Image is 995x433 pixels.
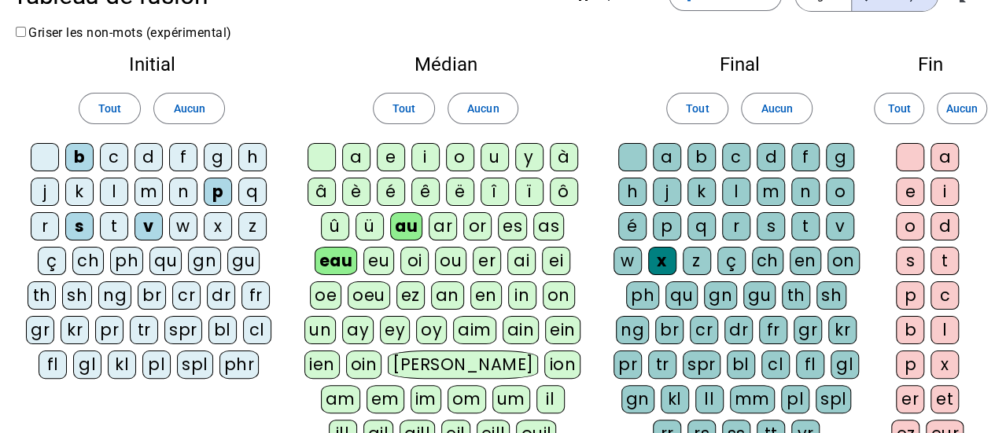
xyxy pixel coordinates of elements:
div: x [931,350,959,379]
div: k [65,178,94,206]
div: e [377,143,405,171]
div: p [896,281,924,310]
div: pr [614,350,642,379]
div: n [791,178,820,206]
div: ng [616,316,649,344]
div: br [138,281,166,310]
div: ï [515,178,544,206]
div: h [618,178,647,206]
div: x [204,212,232,240]
div: pr [95,316,123,344]
span: Tout [887,99,910,118]
button: Tout [373,93,435,124]
div: ey [380,316,410,344]
div: gu [227,247,260,275]
div: t [100,212,128,240]
div: il [536,385,565,413]
div: ien [304,350,340,379]
span: Aucun [946,99,978,118]
div: ei [542,247,570,275]
h2: Initial [25,55,278,74]
div: cr [690,316,718,344]
div: gn [188,247,221,275]
div: h [238,143,267,171]
div: g [204,143,232,171]
div: gl [831,350,859,379]
div: am [321,385,360,413]
div: qu [665,281,698,310]
div: â [308,178,336,206]
div: ê [411,178,440,206]
div: k [687,178,716,206]
button: Aucun [741,93,812,124]
div: ll [695,385,724,413]
div: u [481,143,509,171]
div: i [411,143,440,171]
div: r [31,212,59,240]
span: Aucun [761,99,792,118]
div: gl [73,350,101,379]
div: z [683,247,711,275]
div: b [65,143,94,171]
div: ch [752,247,783,275]
div: oe [310,281,341,310]
div: m [135,178,163,206]
button: Aucun [937,93,987,124]
div: j [31,178,59,206]
div: ç [38,247,66,275]
label: Griser les non-mots (expérimental) [13,25,232,40]
div: oin [346,350,382,379]
div: br [655,316,684,344]
div: w [169,212,197,240]
div: pl [781,385,809,413]
button: Aucun [153,93,224,124]
input: Griser les non-mots (expérimental) [16,27,26,37]
div: spl [177,350,213,379]
div: er [896,385,924,413]
div: t [791,212,820,240]
div: à [550,143,578,171]
div: spl [816,385,852,413]
div: im [411,385,441,413]
div: z [238,212,267,240]
div: au [390,212,422,240]
div: ein [545,316,580,344]
div: d [931,212,959,240]
div: dr [724,316,753,344]
div: ar [429,212,457,240]
div: un [304,316,336,344]
div: ng [98,281,131,310]
div: s [757,212,785,240]
div: l [931,316,959,344]
div: bl [208,316,237,344]
div: cl [761,350,790,379]
div: ez [396,281,425,310]
div: on [827,247,860,275]
div: a [653,143,681,171]
div: kl [108,350,136,379]
div: qu [149,247,182,275]
div: om [448,385,486,413]
div: et [931,385,959,413]
div: gu [743,281,776,310]
div: o [826,178,854,206]
div: v [826,212,854,240]
div: c [100,143,128,171]
div: a [931,143,959,171]
div: é [618,212,647,240]
span: Aucun [173,99,205,118]
div: an [431,281,464,310]
div: b [896,316,924,344]
div: es [498,212,527,240]
span: Tout [686,99,709,118]
div: or [463,212,492,240]
div: eau [315,247,358,275]
div: kr [61,316,89,344]
div: é [377,178,405,206]
div: ph [626,281,659,310]
div: p [653,212,681,240]
div: e [896,178,924,206]
div: gn [704,281,737,310]
h2: Médian [304,55,588,74]
div: oy [416,316,447,344]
